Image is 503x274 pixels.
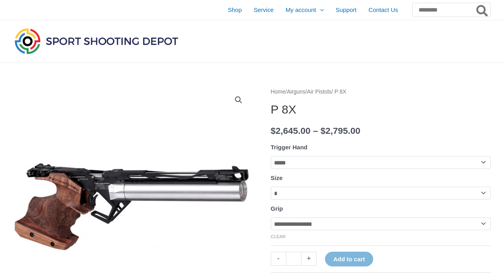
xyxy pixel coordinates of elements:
[321,126,360,136] bdi: 2,795.00
[475,3,490,17] button: Search
[287,89,305,95] a: Airguns
[286,252,301,266] input: Product quantity
[271,205,283,212] label: Grip
[325,252,373,266] button: Add to cart
[271,126,311,136] bdi: 2,645.00
[321,126,326,136] span: $
[301,252,317,266] a: +
[271,144,308,151] label: Trigger Hand
[313,126,318,136] span: –
[271,252,286,266] a: -
[307,89,331,95] a: Air Pistols
[271,102,491,117] h1: P 8X
[271,126,276,136] span: $
[271,174,283,181] label: Size
[271,87,491,97] nav: Breadcrumb
[271,89,286,95] a: Home
[13,26,180,56] img: Sport Shooting Depot
[231,93,246,107] a: View full-screen image gallery
[271,234,286,239] a: Clear options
